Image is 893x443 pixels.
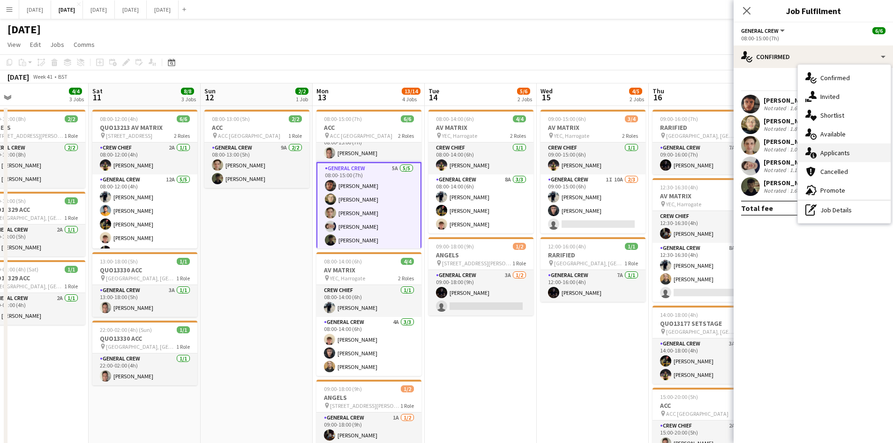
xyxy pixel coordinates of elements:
[442,132,477,139] span: YEC, Harrogate
[872,27,885,34] span: 6/6
[204,110,309,188] app-job-card: 08:00-13:00 (5h)2/2ACC ACC [GEOGRAPHIC_DATA]1 RoleGeneral Crew9A2/208:00-13:00 (5h)[PERSON_NAME][...
[764,166,788,174] div: Not rated
[204,87,216,95] span: Sun
[69,96,84,103] div: 3 Jobs
[50,40,64,49] span: Jobs
[181,88,194,95] span: 8/8
[324,115,362,122] span: 08:00-15:00 (7h)
[666,201,701,208] span: YEC, Harrogate
[540,110,645,233] app-job-card: 09:00-15:00 (6h)3/4AV MATRIX YEC, Harrogate2 RolesCrew Chief1/109:00-15:00 (6h)[PERSON_NAME]Gener...
[442,260,512,267] span: [STREET_ADDRESS][PERSON_NAME]
[764,187,788,195] div: Not rated
[788,146,808,153] div: 1.01mi
[92,334,197,343] h3: QUO13330 ACC
[316,266,421,274] h3: AV MATRIX
[764,179,824,187] div: [PERSON_NAME]
[92,353,197,385] app-card-role: General Crew1/122:00-02:00 (4h)[PERSON_NAME]
[513,243,526,250] span: 1/2
[92,110,197,248] app-job-card: 08:00-12:00 (4h)6/6QUO13213 AV MATRIX [STREET_ADDRESS]2 RolesCrew Chief2A1/108:00-12:00 (4h)[PERS...
[330,132,392,139] span: ACC [GEOGRAPHIC_DATA]
[820,74,850,82] span: Confirmed
[540,174,645,233] app-card-role: General Crew1I10A2/309:00-15:00 (6h)[PERSON_NAME][PERSON_NAME]
[8,72,29,82] div: [DATE]
[92,174,197,261] app-card-role: General Crew12A5/508:00-12:00 (4h)[PERSON_NAME][PERSON_NAME][PERSON_NAME][PERSON_NAME][PERSON_NAME]
[653,306,758,384] app-job-card: 14:00-18:00 (4h)2/2QUO13177 SETSTAGE [GEOGRAPHIC_DATA], [GEOGRAPHIC_DATA], [GEOGRAPHIC_DATA], [GE...
[316,110,421,248] div: 08:00-15:00 (7h)6/6ACC ACC [GEOGRAPHIC_DATA]2 RolesCrew Chief2A1/108:00-15:00 (7h)[PERSON_NAME]Ge...
[428,143,533,174] app-card-role: Crew Chief1/108:00-14:00 (6h)[PERSON_NAME]
[51,0,83,19] button: [DATE]
[653,192,758,200] h3: AV MATRIX
[540,143,645,174] app-card-role: Crew Chief1/109:00-15:00 (6h)[PERSON_NAME]
[788,125,808,133] div: 1.89mi
[83,0,115,19] button: [DATE]
[517,88,530,95] span: 5/6
[622,132,638,139] span: 2 Roles
[653,110,758,174] app-job-card: 09:00-16:00 (7h)1/1RARIFIED [GEOGRAPHIC_DATA], [GEOGRAPHIC_DATA], [GEOGRAPHIC_DATA]1 RoleGeneral ...
[653,243,758,302] app-card-role: General Crew8A2/312:30-16:30 (4h)[PERSON_NAME][PERSON_NAME]
[4,38,24,51] a: View
[330,275,365,282] span: YEC, Harrogate
[764,137,824,146] div: [PERSON_NAME]
[181,96,196,103] div: 3 Jobs
[64,214,78,221] span: 1 Role
[177,326,190,333] span: 1/1
[100,258,138,265] span: 13:00-18:00 (5h)
[660,311,698,318] span: 14:00-18:00 (4h)
[741,27,786,34] button: General Crew
[177,258,190,265] span: 1/1
[653,401,758,410] h3: ACC
[316,285,421,317] app-card-role: Crew Chief1/108:00-14:00 (6h)[PERSON_NAME]
[70,38,98,51] a: Comms
[540,123,645,132] h3: AV MATRIX
[402,88,420,95] span: 13/14
[315,92,329,103] span: 13
[653,178,758,302] app-job-card: 12:30-16:30 (4h)3/4AV MATRIX YEC, Harrogate2 RolesCrew Chief1/112:30-16:30 (4h)[PERSON_NAME]Gener...
[26,38,45,51] a: Edit
[8,40,21,49] span: View
[629,88,642,95] span: 4/5
[92,87,103,95] span: Sat
[316,252,421,376] app-job-card: 08:00-14:00 (6h)4/4AV MATRIX YEC, Harrogate2 RolesCrew Chief1/108:00-14:00 (6h)[PERSON_NAME]Gener...
[92,321,197,385] app-job-card: 22:00-02:00 (4h) (Sun)1/1QUO13330 ACC [GEOGRAPHIC_DATA], [GEOGRAPHIC_DATA], [GEOGRAPHIC_DATA], [S...
[428,110,533,233] div: 08:00-14:00 (6h)4/4AV MATRIX YEC, Harrogate2 RolesCrew Chief1/108:00-14:00 (6h)[PERSON_NAME]Gener...
[428,237,533,315] div: 09:00-18:00 (9h)1/2ANGELS [STREET_ADDRESS][PERSON_NAME]1 RoleGeneral Crew3A1/209:00-18:00 (9h)[PE...
[176,343,190,350] span: 1 Role
[212,115,250,122] span: 08:00-13:00 (5h)
[741,203,773,213] div: Total fee
[74,40,95,49] span: Comms
[46,38,68,51] a: Jobs
[540,251,645,259] h3: RARIFIED
[798,201,891,219] div: Job Details
[651,92,664,103] span: 16
[666,410,728,417] span: ACC [GEOGRAPHIC_DATA]
[764,105,788,112] div: Not rated
[554,260,624,267] span: [GEOGRAPHIC_DATA], [GEOGRAPHIC_DATA], [GEOGRAPHIC_DATA]
[788,187,808,195] div: 1.63mi
[174,132,190,139] span: 2 Roles
[624,260,638,267] span: 1 Role
[69,88,82,95] span: 4/4
[295,88,308,95] span: 2/2
[58,73,68,80] div: BST
[8,23,41,37] h1: [DATE]
[398,132,414,139] span: 2 Roles
[65,115,78,122] span: 2/2
[316,123,421,132] h3: ACC
[510,132,526,139] span: 2 Roles
[324,258,362,265] span: 08:00-14:00 (6h)
[92,285,197,317] app-card-role: General Crew3A1/113:00-18:00 (5h)[PERSON_NAME]
[820,149,850,157] span: Applicants
[92,266,197,274] h3: QUO13330 ACC
[820,92,840,101] span: Invited
[100,326,152,333] span: 22:00-02:00 (4h) (Sun)
[92,143,197,174] app-card-role: Crew Chief2A1/108:00-12:00 (4h)[PERSON_NAME]
[548,243,586,250] span: 12:00-16:00 (4h)
[316,87,329,95] span: Mon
